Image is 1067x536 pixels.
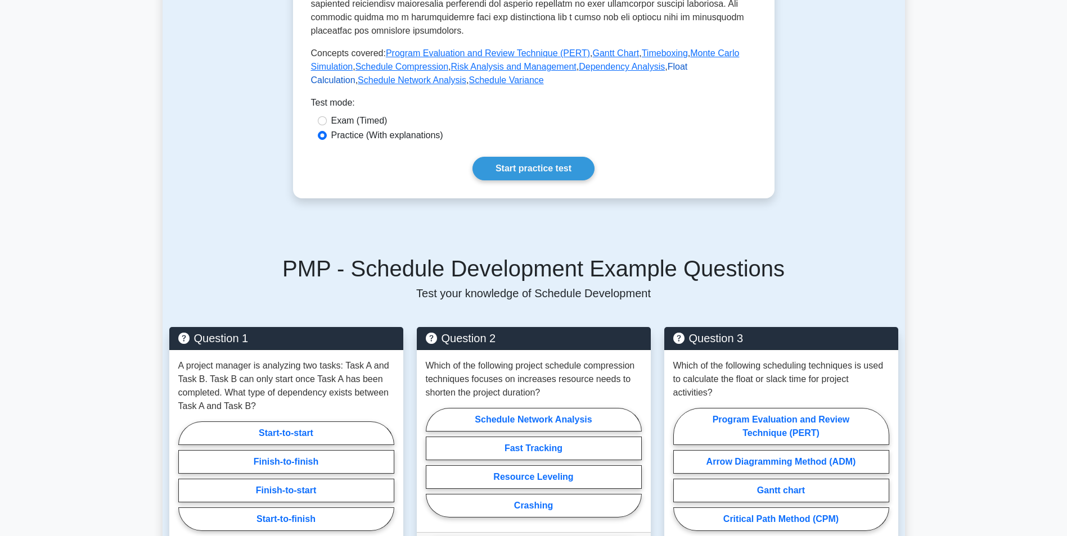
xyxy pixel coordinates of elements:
div: Test mode: [311,96,757,114]
a: Dependency Analysis [579,62,665,71]
label: Program Evaluation and Review Technique (PERT) [673,408,889,445]
label: Start-to-start [178,421,394,445]
p: Which of the following scheduling techniques is used to calculate the float or slack time for pro... [673,359,889,399]
h5: Question 2 [426,331,642,345]
p: Test your knowledge of Schedule Development [169,287,898,300]
label: Practice (With explanations) [331,129,443,142]
label: Schedule Network Analysis [426,408,642,431]
a: Schedule Variance [469,75,544,85]
label: Finish-to-finish [178,450,394,474]
label: Critical Path Method (CPM) [673,507,889,531]
a: Timeboxing [642,48,688,58]
h5: PMP - Schedule Development Example Questions [169,255,898,282]
p: Concepts covered: , , , , , , , , , [311,47,757,87]
p: Which of the following project schedule compression techniques focuses on increases resource need... [426,359,642,399]
label: Start-to-finish [178,507,394,531]
label: Crashing [426,494,642,517]
label: Gantt chart [673,479,889,502]
a: Schedule Network Analysis [358,75,466,85]
label: Fast Tracking [426,437,642,460]
a: Start practice test [472,157,595,180]
a: Schedule Compression [355,62,448,71]
label: Exam (Timed) [331,114,388,128]
label: Resource Leveling [426,465,642,489]
h5: Question 1 [178,331,394,345]
a: Gantt Chart [593,48,640,58]
h5: Question 3 [673,331,889,345]
a: Monte Carlo Simulation [311,48,740,71]
label: Arrow Diagramming Method (ADM) [673,450,889,474]
p: A project manager is analyzing two tasks: Task A and Task B. Task B can only start once Task A ha... [178,359,394,413]
a: Program Evaluation and Review Technique (PERT) [386,48,590,58]
a: Float Calculation [311,62,688,85]
a: Risk Analysis and Management [451,62,577,71]
label: Finish-to-start [178,479,394,502]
